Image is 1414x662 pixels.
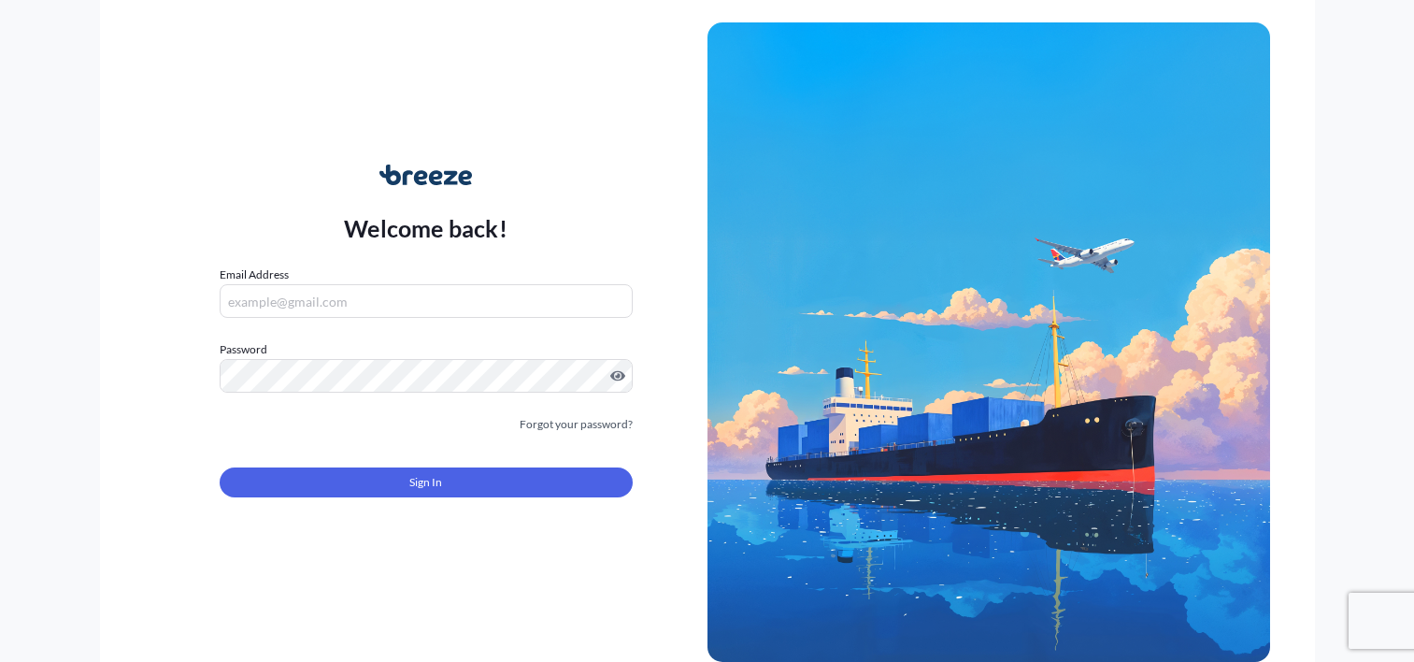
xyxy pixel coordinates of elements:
p: Welcome back! [344,213,507,243]
a: Forgot your password? [520,415,633,434]
input: example@gmail.com [220,284,633,318]
span: Sign In [409,473,442,492]
label: Password [220,340,633,359]
button: Sign In [220,468,633,497]
img: Ship illustration [707,22,1270,662]
button: Show password [610,368,625,383]
label: Email Address [220,266,289,284]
